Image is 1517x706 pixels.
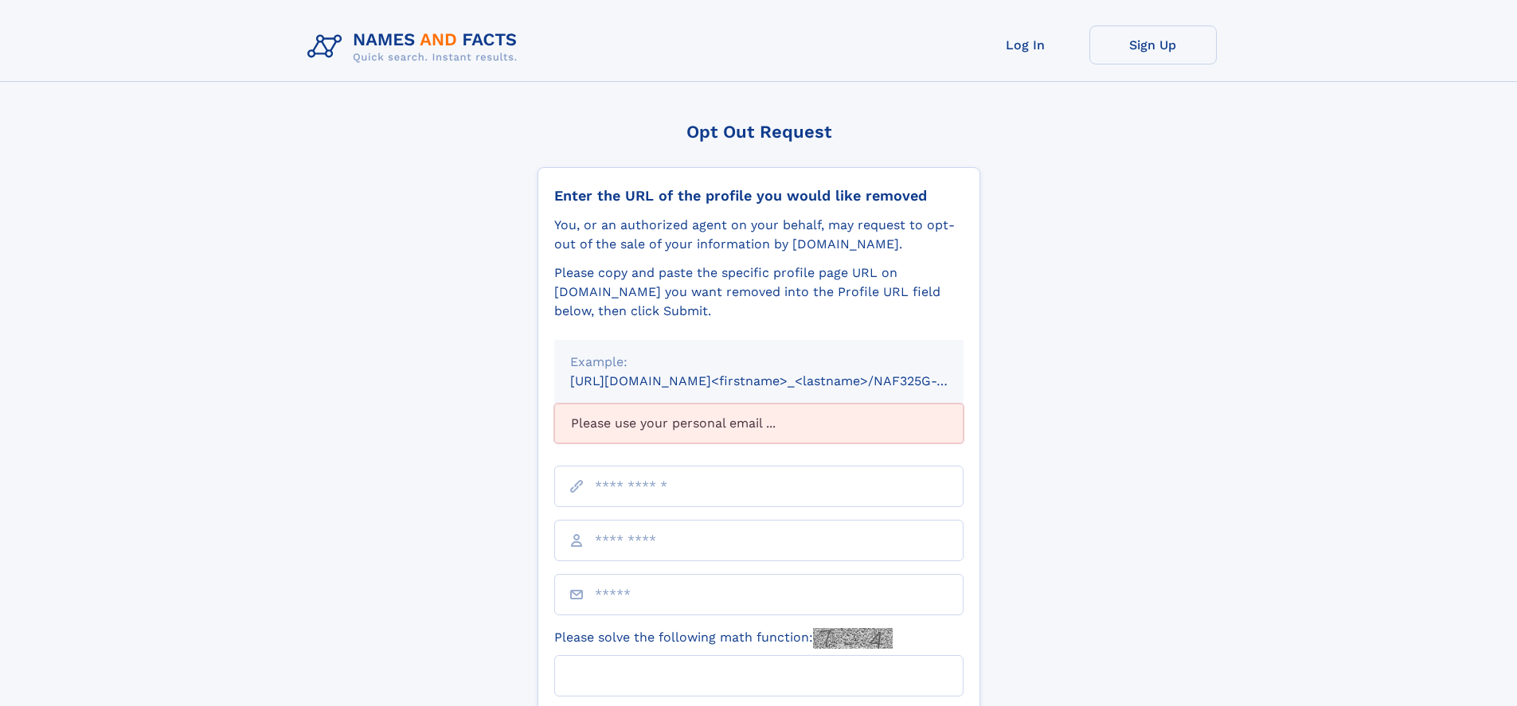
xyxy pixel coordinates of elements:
div: You, or an authorized agent on your behalf, may request to opt-out of the sale of your informatio... [554,216,964,254]
img: Logo Names and Facts [301,25,530,68]
div: Please copy and paste the specific profile page URL on [DOMAIN_NAME] you want removed into the Pr... [554,263,964,321]
a: Log In [962,25,1089,64]
div: Please use your personal email ... [554,404,964,443]
div: Enter the URL of the profile you would like removed [554,187,964,205]
small: [URL][DOMAIN_NAME]<firstname>_<lastname>/NAF325G-xxxxxxxx [570,373,994,388]
label: Please solve the following math function: [554,628,893,649]
div: Example: [570,353,948,372]
a: Sign Up [1089,25,1217,64]
div: Opt Out Request [538,122,980,142]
